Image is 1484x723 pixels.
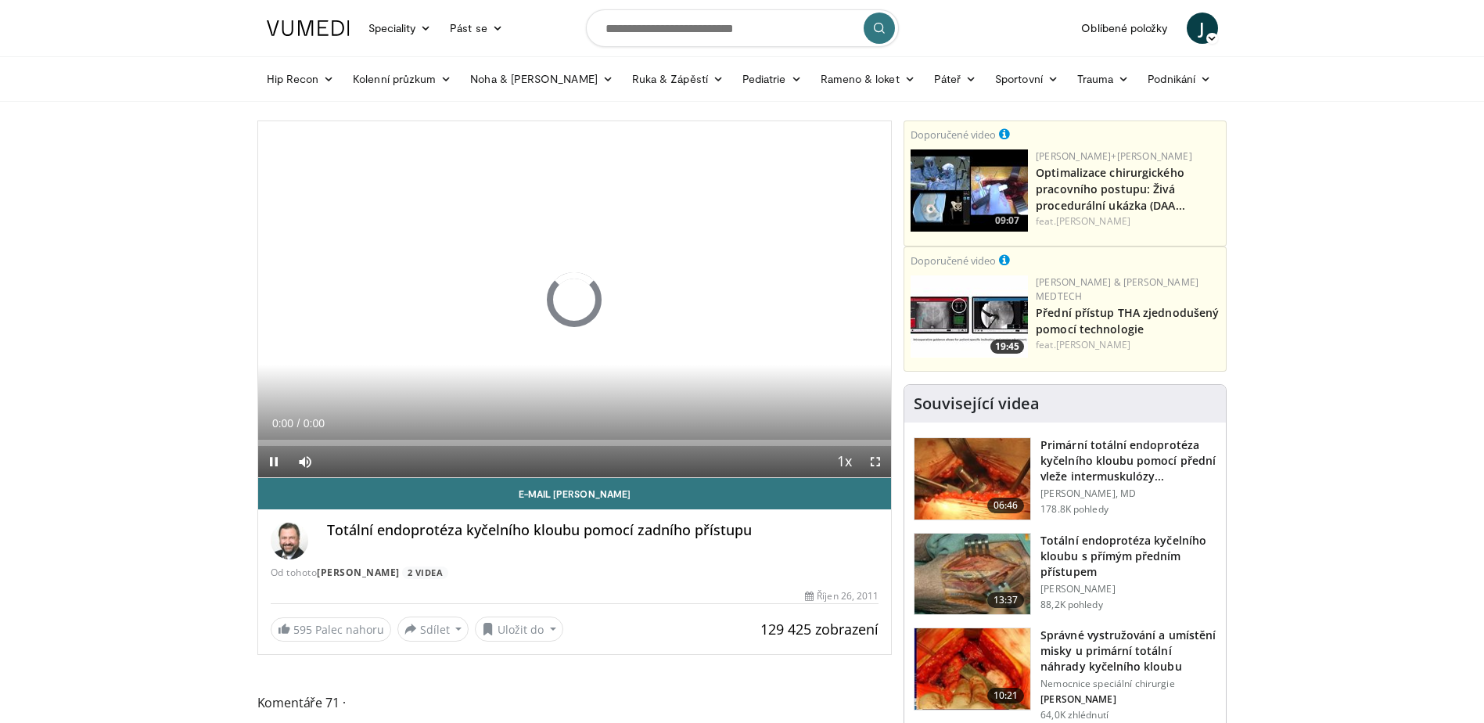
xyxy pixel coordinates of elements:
[1036,149,1192,163] a: [PERSON_NAME]+[PERSON_NAME]
[1068,63,1139,95] a: Trauma
[258,440,892,446] div: Progress Bar
[1187,13,1218,44] a: J
[450,20,487,36] font: Pást se
[461,63,622,95] a: Noha & [PERSON_NAME]
[986,63,1068,95] a: Sportovní
[368,20,416,36] font: Speciality
[1138,63,1220,95] a: Podnikání
[297,417,300,430] span: /
[995,71,1043,87] font: Sportovní
[1040,503,1109,516] p: 178.8K pohledy
[925,63,986,95] a: Páteř
[911,275,1028,358] img: 06bb1c17-1231-4454-8f12-6191b0b3b81a.150x105_q85_crop-smart_upscale.jpg
[293,622,384,637] font: Palec nahoru
[343,63,461,95] a: Kolenní průzkum
[272,417,293,430] span: 0:00
[257,692,340,713] font: Komentáře 71
[470,71,597,87] font: Noha & [PERSON_NAME]
[733,63,811,95] a: Pediatrie
[267,71,319,87] font: Hip Recon
[1040,583,1216,595] p: [PERSON_NAME]
[1040,628,1216,674] h3: Správné vystružování a umístění misky u primární totální náhrady kyčelního kloubu
[760,620,879,638] span: 129 425 zobrazení
[293,622,312,637] span: 595
[1036,214,1130,228] font: feat.
[623,63,733,95] a: Ruka & Zápěstí
[1056,214,1130,228] a: [PERSON_NAME]
[911,254,996,268] small: Doporučené video
[258,478,892,509] a: E-mail [PERSON_NAME]
[632,71,708,87] font: Ruka & Zápěstí
[359,13,441,44] a: Speciality
[267,20,350,36] img: VuMedi Logo
[987,592,1025,608] span: 13:37
[914,437,1216,520] a: 06:46 Primární totální endoprotéza kyčelního kloubu pomocí přední vleže intermuskulózy... [PERSON...
[811,63,925,95] a: Rameno & loket
[742,71,786,87] font: Pediatrie
[1040,693,1216,706] p: [PERSON_NAME]
[1077,71,1113,87] font: Trauma
[1040,599,1103,611] p: 88,2K pohledy
[397,617,469,642] button: Sdílet
[821,71,900,87] font: Rameno & loket
[1040,678,1216,690] p: Nemocnice speciální chirurgie
[586,9,899,47] input: Rešeršní témata, intervence
[1040,487,1216,500] p: [PERSON_NAME], MD
[258,446,289,477] button: Pause
[987,498,1025,513] span: 06:46
[289,446,321,477] button: Mute
[990,340,1024,354] span: 19:45
[1040,709,1109,721] p: 64,0K zhlédnutí
[990,214,1024,228] span: 09:07
[934,71,961,87] font: Páteř
[860,446,891,477] button: Fullscreen
[1036,275,1198,303] a: [PERSON_NAME] & [PERSON_NAME] MedTech
[911,275,1028,358] a: 19:45
[828,446,860,477] button: Playback Rate
[420,621,450,638] font: Sdílet
[1040,533,1216,580] h3: Totální endoprotéza kyčelního kloubu s přímým předním přístupem
[911,149,1028,232] img: bcfc90b5-8c69-4b20-afee-af4c0acaf118.150x105_q85_crop-smart_upscale.jpg
[817,589,879,603] font: Říjen 26, 2011
[304,417,325,430] span: 0:00
[271,566,400,579] font: Od tohoto
[327,522,879,539] h4: Totální endoprotéza kyčelního kloubu pomocí zadního přístupu
[914,628,1030,710] img: 9ceeadf7-7a50-4be6-849f-8c42a554e74d.150x105_q85_crop-smart_upscale.jpg
[257,63,344,95] a: Hip Recon
[271,522,308,559] img: Avatar
[914,533,1216,616] a: 13:37 Totální endoprotéza kyčelního kloubu s přímým předním přístupem [PERSON_NAME] 88,2K pohledy
[914,394,1040,413] h4: Související videa
[1036,338,1130,351] font: feat.
[1036,305,1219,336] a: Přední přístup THA zjednodušený pomocí technologie
[353,71,436,87] font: Kolenní průzkum
[258,121,892,478] video-js: Přehrávač videa
[1036,165,1185,213] a: Optimalizace chirurgického pracovního postupu: Živá procedurální ukázka (DAA...
[914,628,1216,721] a: 10:21 Správné vystružování a umístění misky u primární totální náhrady kyčelního kloubu Nemocnice...
[1056,338,1130,351] a: [PERSON_NAME]
[1040,437,1216,484] h3: Primární totální endoprotéza kyčelního kloubu pomocí přední vleže intermuskulózy...
[911,128,996,142] small: Doporučené video
[440,13,512,44] a: Pást se
[1148,71,1195,87] font: Podnikání
[987,688,1025,703] span: 10:21
[914,438,1030,520] img: 263423_3.png.150x105_q85_crop-smart_upscale.jpg
[475,617,563,642] button: Uložit do
[402,567,448,580] a: 2 Videa
[498,621,544,638] font: Uložit do
[317,566,400,579] a: [PERSON_NAME]
[914,534,1030,615] img: 294118_0000_1.png.150x105_q85_crop-smart_upscale.jpg
[911,149,1028,232] a: 09:07
[1072,13,1177,44] a: Oblíbené položky
[271,617,391,642] a: 595 Palec nahoru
